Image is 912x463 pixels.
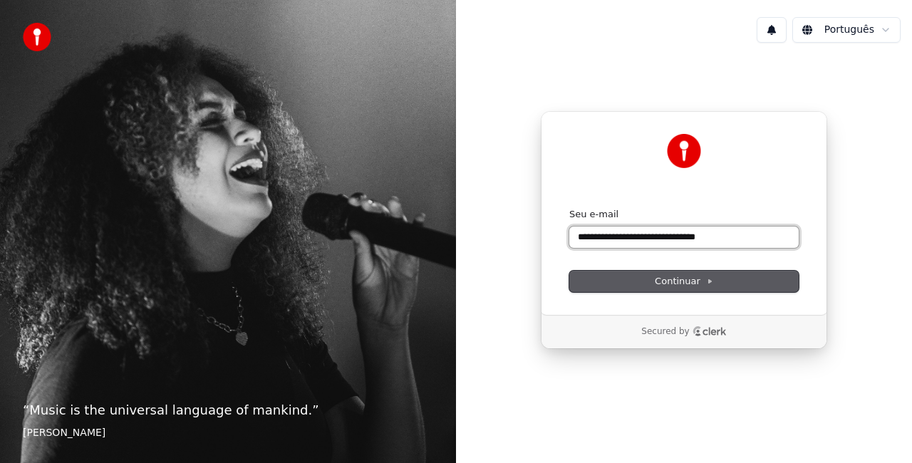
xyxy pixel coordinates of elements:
[655,275,713,288] span: Continuar
[23,400,433,420] p: “ Music is the universal language of mankind. ”
[23,23,51,51] img: youka
[23,426,433,440] footer: [PERSON_NAME]
[693,326,727,336] a: Clerk logo
[667,134,701,168] img: Youka
[569,208,618,221] label: Seu e-mail
[569,271,799,292] button: Continuar
[641,326,689,338] p: Secured by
